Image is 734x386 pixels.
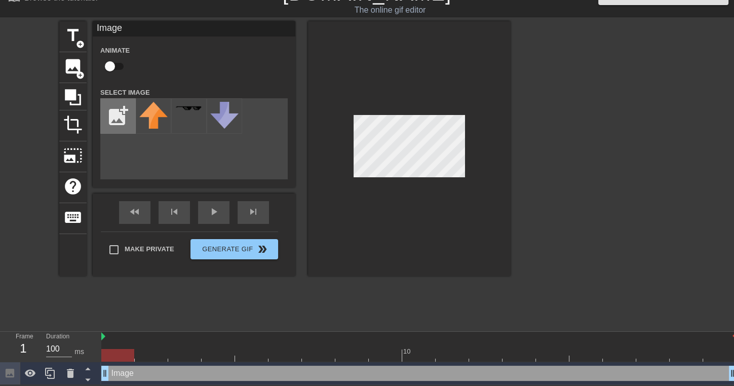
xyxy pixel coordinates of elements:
span: skip_next [247,206,259,218]
span: add_circle [76,71,85,80]
span: photo_size_select_large [63,146,83,165]
span: drag_handle [100,368,110,378]
span: play_arrow [208,206,220,218]
span: add_circle [76,40,85,49]
label: Duration [46,334,69,340]
span: double_arrow [256,243,268,255]
img: downvote.png [210,102,239,129]
div: The online gif editor [250,4,530,16]
div: Image [93,21,295,36]
div: 10 [403,346,412,357]
label: Select Image [100,88,150,98]
label: Animate [100,46,130,56]
span: fast_rewind [129,206,141,218]
span: skip_previous [168,206,180,218]
span: Generate Gif [195,243,274,255]
img: upvote.png [139,102,168,129]
span: help [63,177,83,196]
div: 1 [16,339,31,358]
span: keyboard [63,208,83,227]
div: Frame [8,332,38,361]
span: image [63,57,83,76]
button: Generate Gif [190,239,278,259]
span: Make Private [125,244,174,254]
span: crop [63,115,83,134]
img: deal-with-it.png [175,105,203,111]
span: title [63,26,83,45]
div: ms [74,346,84,357]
